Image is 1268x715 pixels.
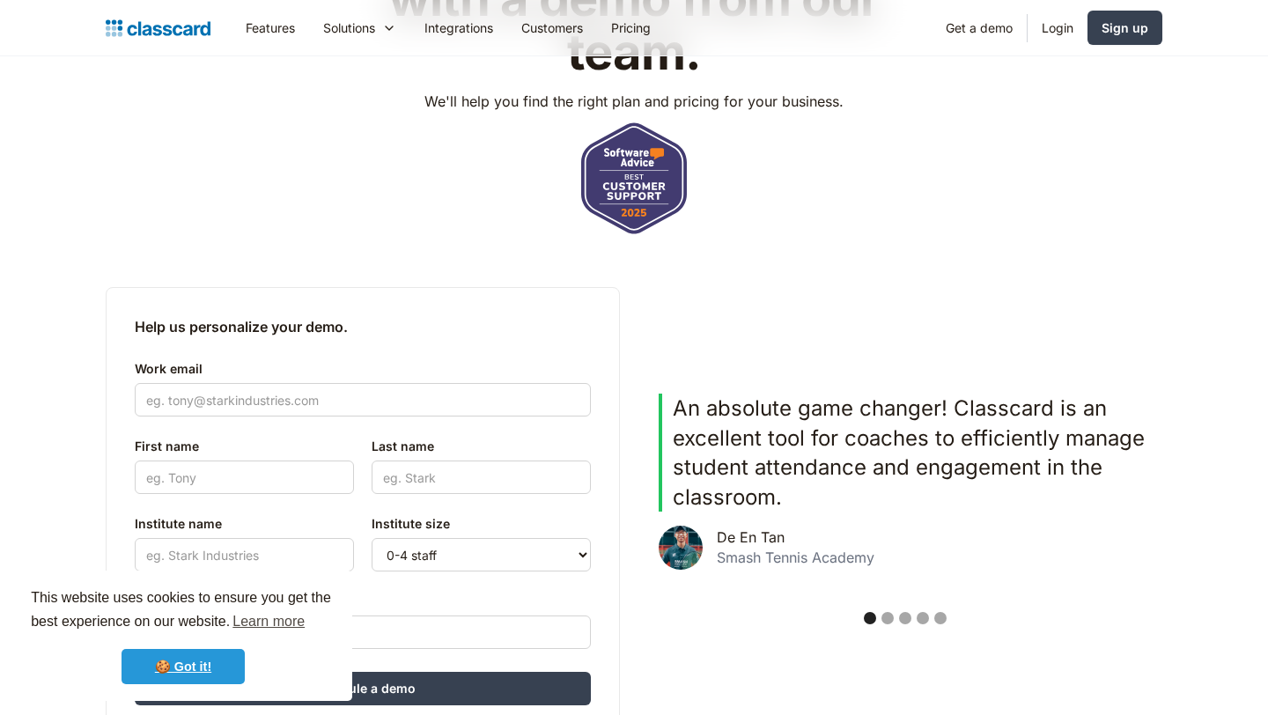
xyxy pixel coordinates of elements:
[673,394,1152,512] p: An absolute game changer! Classcard is an excellent tool for coaches to efficiently manage studen...
[135,358,591,380] label: Work email
[934,612,947,624] div: Show slide 5 of 5
[135,383,591,416] input: eg. tony@starkindustries.com
[372,461,591,494] input: eg. Stark
[135,538,354,571] input: eg. Stark Industries
[135,672,591,705] input: Schedule a demo
[717,529,785,546] div: De En Tan
[230,608,307,635] a: learn more about cookies
[864,612,876,624] div: Show slide 1 of 5
[372,436,591,457] label: Last name
[135,461,354,494] input: eg. Tony
[597,8,665,48] a: Pricing
[135,316,591,337] h2: Help us personalize your demo.
[1087,11,1162,45] a: Sign up
[31,587,335,635] span: This website uses cookies to ensure you get the best experience on our website.
[135,615,591,649] input: Please prefix country code
[917,612,929,624] div: Show slide 4 of 5
[323,18,375,37] div: Solutions
[232,8,309,48] a: Features
[717,549,874,566] div: Smash Tennis Academy
[372,513,591,534] label: Institute size
[106,16,210,41] a: home
[659,394,1152,598] div: 1 of 5
[899,612,911,624] div: Show slide 3 of 5
[507,8,597,48] a: Customers
[309,8,410,48] div: Solutions
[135,513,354,534] label: Institute name
[410,8,507,48] a: Integrations
[135,591,591,612] label: Phone number
[135,351,591,705] form: Contact Form
[881,612,894,624] div: Show slide 2 of 5
[14,571,352,701] div: cookieconsent
[932,8,1027,48] a: Get a demo
[135,436,354,457] label: First name
[1102,18,1148,37] div: Sign up
[424,91,844,112] p: We'll help you find the right plan and pricing for your business.
[1028,8,1087,48] a: Login
[122,649,245,684] a: dismiss cookie message
[648,383,1162,638] div: carousel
